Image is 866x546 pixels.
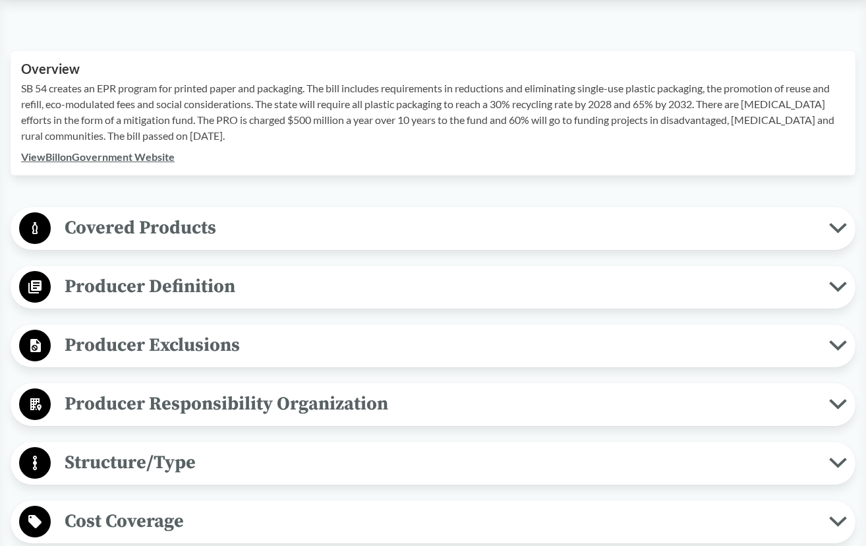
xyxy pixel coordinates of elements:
[15,446,851,480] button: Structure/Type
[51,213,829,243] span: Covered Products
[15,270,851,304] button: Producer Definition
[51,330,829,360] span: Producer Exclusions
[51,389,829,419] span: Producer Responsibility Organization
[15,388,851,421] button: Producer Responsibility Organization
[15,329,851,363] button: Producer Exclusions
[21,61,845,76] h2: Overview
[51,506,829,536] span: Cost Coverage
[21,150,175,163] a: ViewBillonGovernment Website
[21,80,845,144] p: SB 54 creates an EPR program for printed paper and packaging. The bill includes requirements in r...
[15,505,851,539] button: Cost Coverage
[15,212,851,245] button: Covered Products
[51,272,829,301] span: Producer Definition
[51,448,829,477] span: Structure/Type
